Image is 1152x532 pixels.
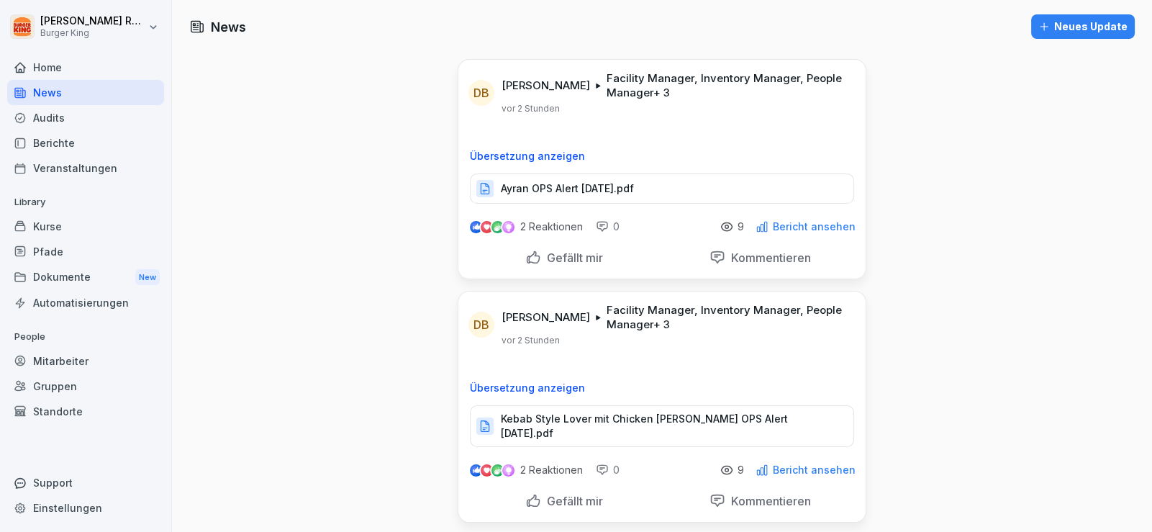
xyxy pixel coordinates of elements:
[7,470,164,495] div: Support
[7,264,164,291] div: Dokumente
[7,264,164,291] a: DokumenteNew
[7,239,164,264] a: Pfade
[471,464,482,476] img: like
[7,495,164,520] a: Einstellungen
[738,221,744,233] p: 9
[520,221,583,233] p: 2 Reaktionen
[7,191,164,214] p: Library
[481,222,492,233] img: love
[773,221,856,233] p: Bericht ansehen
[470,423,854,438] a: Kebab Style Lover mit Chicken [PERSON_NAME] OPS Alert [DATE].pdf
[7,55,164,80] a: Home
[7,80,164,105] a: News
[725,251,811,265] p: Kommentieren
[468,312,494,338] div: DB
[40,28,145,38] p: Burger King
[470,382,854,394] p: Übersetzung anzeigen
[502,103,560,114] p: vor 2 Stunden
[607,303,848,332] p: Facility Manager, Inventory Manager, People Manager + 3
[502,335,560,346] p: vor 2 Stunden
[773,464,856,476] p: Bericht ansehen
[470,186,854,200] a: Ayran OPS Alert [DATE].pdf
[7,214,164,239] a: Kurse
[502,464,514,477] img: inspiring
[607,71,848,100] p: Facility Manager, Inventory Manager, People Manager + 3
[471,221,482,233] img: like
[596,463,620,477] div: 0
[211,17,246,37] h1: News
[502,310,590,325] p: [PERSON_NAME]
[7,290,164,315] a: Automatisierungen
[501,181,634,196] p: Ayran OPS Alert [DATE].pdf
[520,464,583,476] p: 2 Reaktionen
[40,15,145,27] p: [PERSON_NAME] Rohrich
[541,251,603,265] p: Gefällt mir
[501,412,839,441] p: Kebab Style Lover mit Chicken [PERSON_NAME] OPS Alert [DATE].pdf
[468,80,494,106] div: DB
[7,130,164,155] a: Berichte
[725,494,811,508] p: Kommentieren
[491,221,504,233] img: celebrate
[596,220,620,234] div: 0
[491,464,504,477] img: celebrate
[7,155,164,181] a: Veranstaltungen
[502,78,590,93] p: [PERSON_NAME]
[502,220,514,233] img: inspiring
[541,494,603,508] p: Gefällt mir
[7,105,164,130] a: Audits
[481,465,492,476] img: love
[7,325,164,348] p: People
[1038,19,1128,35] div: Neues Update
[738,464,744,476] p: 9
[7,348,164,374] a: Mitarbeiter
[470,150,854,162] p: Übersetzung anzeigen
[7,399,164,424] a: Standorte
[1031,14,1135,39] button: Neues Update
[7,374,164,399] a: Gruppen
[135,269,160,286] div: New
